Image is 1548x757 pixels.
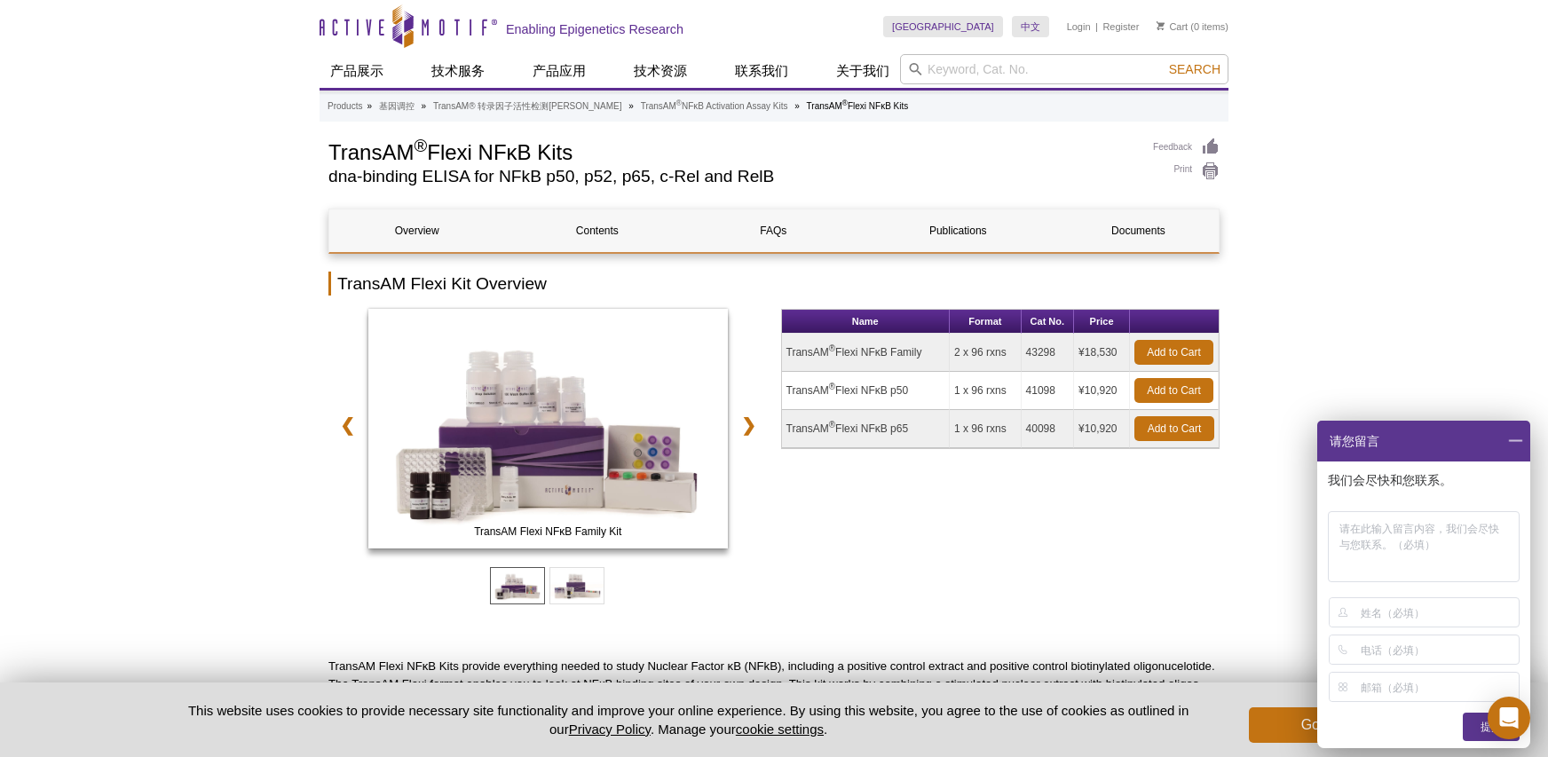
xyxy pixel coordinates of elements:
td: TransAM Flexi NFκB p65 [782,410,951,448]
td: TransAM Flexi NFκB Family [782,334,951,372]
li: » [628,101,634,111]
h1: TransAM Flexi NFκB Kits [328,138,1135,164]
button: Got it! [1249,707,1391,743]
a: 中文 [1012,16,1049,37]
a: Cart [1157,20,1188,33]
a: Add to Cart [1134,378,1213,403]
img: Your Cart [1157,21,1165,30]
a: [GEOGRAPHIC_DATA] [883,16,1003,37]
input: 姓名（必填） [1361,598,1516,627]
a: 联系我们 [724,54,799,88]
th: Cat No. [1022,310,1075,334]
th: Name [782,310,951,334]
sup: ® [414,136,427,155]
a: ❯ [730,405,768,446]
span: TransAM Flexi NFκB Family Kit [372,523,723,540]
td: ¥10,920 [1074,372,1130,410]
sup: ® [676,99,682,107]
p: This website uses cookies to provide necessary site functionality and improve your online experie... [157,701,1220,738]
a: Login [1067,20,1091,33]
a: Add to Cart [1134,340,1213,365]
a: Print [1153,162,1220,181]
a: Privacy Policy [569,722,651,737]
sup: ® [842,99,848,107]
li: » [367,101,372,111]
a: Documents [1051,209,1226,252]
a: 技术资源 [623,54,698,88]
li: » [422,101,427,111]
td: 43298 [1022,334,1075,372]
a: Contents [509,209,684,252]
td: 1 x 96 rxns [950,410,1022,448]
p: TransAM Flexi NFκB Kits provide everything needed to study Nuclear Factor κB (NFkB), including a ... [328,658,1220,746]
a: Publications [871,209,1046,252]
div: Open Intercom Messenger [1488,697,1530,739]
button: cookie settings [736,722,824,737]
li: TransAM Flexi NFκB Kits [807,101,909,111]
a: Add to Cart [1134,416,1214,441]
a: TransAM® 转录因子活性检测[PERSON_NAME] [433,99,622,114]
li: | [1095,16,1098,37]
td: 1 x 96 rxns [950,372,1022,410]
a: 产品展示 [320,54,394,88]
h2: Enabling Epigenetics Research [506,21,683,37]
input: 邮箱（必填） [1361,673,1516,701]
td: 2 x 96 rxns [950,334,1022,372]
span: Search [1169,62,1220,76]
img: TransAM Flexi NFκB Family [368,309,728,548]
td: ¥10,920 [1074,410,1130,448]
sup: ® [829,420,835,430]
input: Keyword, Cat. No. [900,54,1228,84]
a: Overview [329,209,504,252]
a: ❮ [328,405,367,446]
a: Products [328,99,362,114]
td: 41098 [1022,372,1075,410]
a: TransAM Flexi NFκB Family [368,309,728,554]
p: 我们会尽快和您联系。 [1328,472,1523,488]
td: 40098 [1022,410,1075,448]
a: 基因调控 [379,99,415,114]
a: Feedback [1153,138,1220,157]
li: (0 items) [1157,16,1228,37]
a: 技术服务 [421,54,495,88]
sup: ® [829,382,835,391]
sup: ® [829,343,835,353]
a: Register [1102,20,1139,33]
th: Format [950,310,1022,334]
h2: TransAM Flexi Kit Overview [328,272,1220,296]
input: 电话（必填） [1361,635,1516,664]
a: FAQs [690,209,857,252]
li: » [794,101,800,111]
a: 关于我们 [825,54,900,88]
td: TransAM Flexi NFκB p50 [782,372,951,410]
button: Search [1164,61,1226,77]
div: 提交 [1463,713,1520,741]
a: 产品应用 [522,54,596,88]
h2: dna-binding ELISA for NFkB p50, p52, p65, c-Rel and RelB [328,169,1135,185]
th: Price [1074,310,1130,334]
td: ¥18,530 [1074,334,1130,372]
span: 请您留言 [1328,421,1379,461]
a: TransAM®NFκB Activation Assay Kits [641,99,788,114]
